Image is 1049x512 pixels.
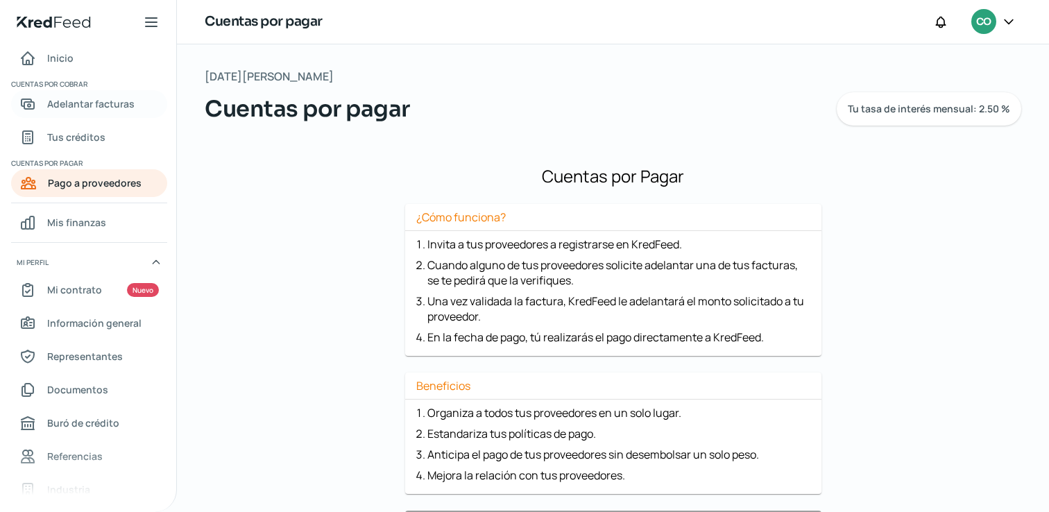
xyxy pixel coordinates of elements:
[427,237,810,252] li: Invita a tus proveedores a registrarse en KredFeed.
[11,44,167,72] a: Inicio
[47,95,135,112] span: Adelantar facturas
[11,443,167,470] a: Referencias
[11,276,167,304] a: Mi contrato
[47,214,106,231] span: Mis finanzas
[427,468,810,483] li: Mejora la relación con tus proveedores.
[47,348,123,365] span: Representantes
[11,169,167,197] a: Pago a proveedores
[47,314,142,332] span: Información general
[11,90,167,118] a: Adelantar facturas
[47,281,102,298] span: Mi contrato
[47,447,103,465] span: Referencias
[47,481,90,498] span: Industria
[47,128,105,146] span: Tus créditos
[47,381,108,398] span: Documentos
[11,343,167,370] a: Representantes
[47,49,74,67] span: Inicio
[210,164,1016,187] h1: Cuentas por Pagar
[427,330,810,345] li: En la fecha de pago, tú realizarás el pago directamente a KredFeed.
[205,12,323,32] h1: Cuentas por pagar
[11,157,165,169] span: Cuentas por pagar
[405,378,821,400] h3: Beneficios
[11,123,167,151] a: Tus créditos
[427,257,810,288] li: Cuando alguno de tus proveedores solicite adelantar una de tus facturas, se te pedirá que la veri...
[427,447,810,462] li: Anticipa el pago de tus proveedores sin desembolsar un solo peso.
[11,309,167,337] a: Información general
[405,210,821,231] h3: ¿Cómo funciona?
[47,414,119,432] span: Buró de crédito
[17,256,49,268] span: Mi perfil
[427,405,810,420] li: Organiza a todos tus proveedores en un solo lugar.
[11,78,165,90] span: Cuentas por cobrar
[133,287,153,293] span: Nuevo
[11,209,167,237] a: Mis finanzas
[11,376,167,404] a: Documentos
[848,104,1010,114] span: Tu tasa de interés mensual: 2.50 %
[11,476,167,504] a: Industria
[48,174,142,191] span: Pago a proveedores
[427,293,810,324] li: Una vez validada la factura, KredFeed le adelantará el monto solicitado a tu proveedor.
[11,409,167,437] a: Buró de crédito
[427,426,810,441] li: Estandariza tus políticas de pago.
[205,92,410,126] span: Cuentas por pagar
[205,67,334,87] span: [DATE][PERSON_NAME]
[976,14,991,31] span: CO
